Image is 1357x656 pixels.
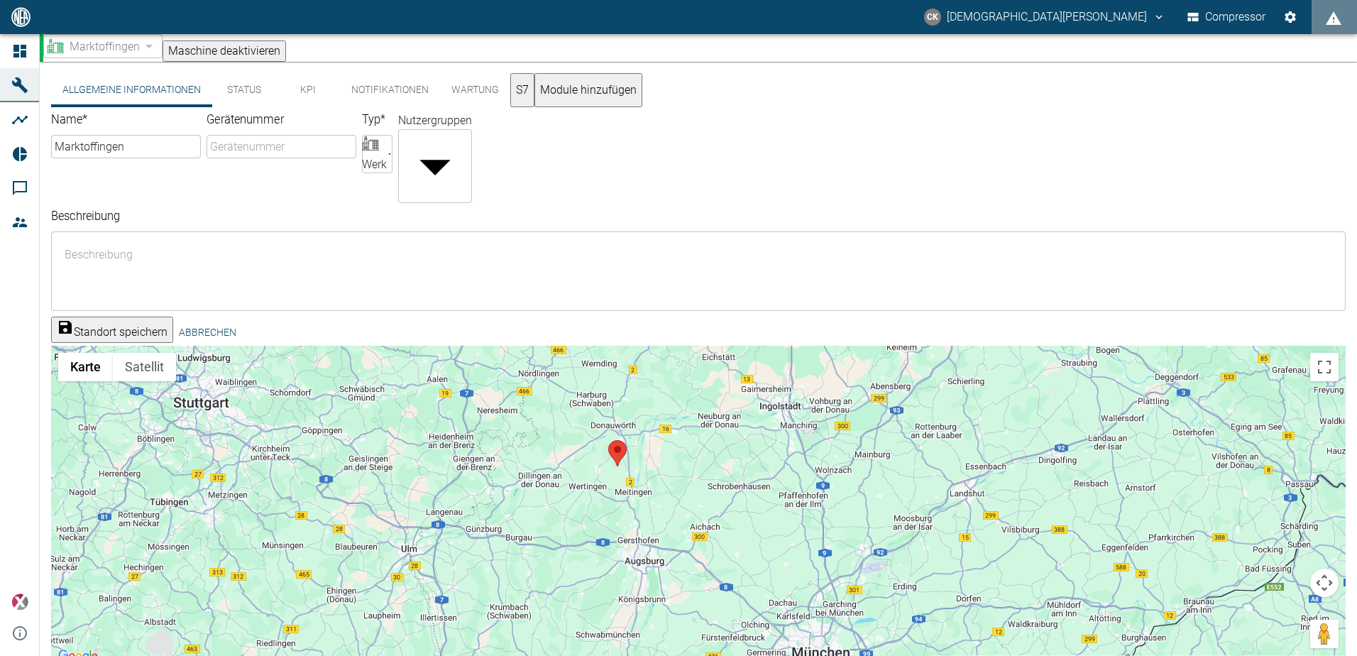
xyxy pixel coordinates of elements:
[10,7,32,26] img: logo
[163,40,286,62] button: Maschine deaktivieren
[51,135,201,158] input: Name
[70,38,140,55] span: Marktoffingen
[11,594,28,611] img: Xplore Logo
[1310,353,1339,381] button: Vollbildansicht ein/aus
[510,73,534,107] button: S7
[173,319,242,346] button: Abbrechen
[1310,569,1339,597] button: Kamerasteuerung für die Karte
[207,111,319,129] label: Gerätenummer
[1278,4,1303,30] button: Einstellungen
[276,73,340,107] button: KPI
[51,111,163,129] label: Name *
[924,9,941,26] div: CK
[51,208,1022,225] label: Beschreibung
[51,73,212,107] button: Allgemeine Informationen
[207,135,356,158] input: Gerätenummer
[113,353,176,381] button: Satellitenbilder anzeigen
[362,111,385,129] label: Typ *
[212,73,276,107] button: Status
[1185,4,1269,30] button: Compressor
[1310,620,1339,648] button: Pegman auf die Karte ziehen, um Street View aufzurufen
[58,353,113,381] button: Stadtplan anzeigen
[398,114,472,127] label: Nutzergruppen
[922,4,1168,30] button: christian.kraft@arcanum-energy.de
[340,73,440,107] button: Notifikationen
[47,38,140,55] a: Marktoffingen
[440,73,510,107] button: Wartung
[51,317,173,343] button: Standort speichern
[362,156,387,173] span: Werk
[534,73,642,107] button: Module hinzufügen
